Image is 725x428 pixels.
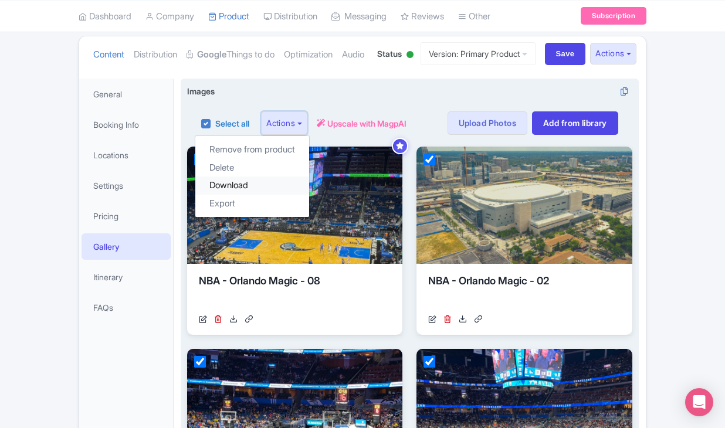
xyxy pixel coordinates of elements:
[134,36,177,73] a: Distribution
[195,195,309,213] a: Export
[82,81,171,107] a: General
[581,7,646,25] a: Subscription
[195,141,309,159] a: Remove from product
[93,36,124,73] a: Content
[404,46,416,64] div: Active
[82,172,171,199] a: Settings
[82,294,171,321] a: FAQs
[685,388,713,416] div: Open Intercom Messenger
[195,176,309,195] a: Download
[327,117,406,130] span: Upscale with MagpAI
[532,111,618,135] a: Add from library
[284,36,333,73] a: Optimization
[448,111,527,135] a: Upload Photos
[317,117,406,130] a: Upscale with MagpAI
[82,111,171,138] a: Booking Info
[187,36,275,73] a: GoogleThings to do
[261,111,307,135] button: Actions
[428,273,620,308] div: NBA - Orlando Magic - 02
[215,117,249,130] label: Select all
[195,159,309,177] a: Delete
[545,43,586,65] input: Save
[82,233,171,260] a: Gallery
[590,43,636,64] button: Actions
[342,36,364,73] a: Audio
[197,48,226,62] strong: Google
[187,85,215,97] span: Images
[82,142,171,168] a: Locations
[377,47,402,60] span: Status
[421,42,536,65] a: Version: Primary Product
[82,264,171,290] a: Itinerary
[82,203,171,229] a: Pricing
[199,273,391,308] div: NBA - Orlando Magic - 08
